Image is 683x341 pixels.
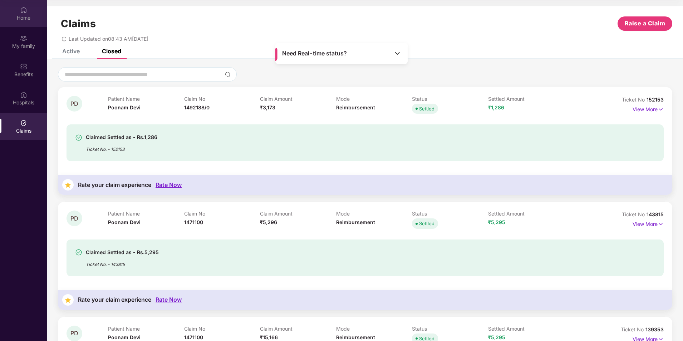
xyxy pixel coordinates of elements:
[658,105,664,113] img: svg+xml;base64,PHN2ZyB4bWxucz0iaHR0cDovL3d3dy53My5vcmcvMjAwMC9zdmciIHdpZHRoPSIxNyIgaGVpZ2h0PSIxNy...
[62,36,67,42] span: redo
[625,19,665,28] span: Raise a Claim
[20,119,27,127] img: svg+xml;base64,PHN2ZyBpZD0iQ2xhaW0iIHhtbG5zPSJodHRwOi8vd3d3LnczLm9yZy8yMDAwL3N2ZyIgd2lkdGg9IjIwIi...
[62,294,74,306] img: svg+xml;base64,PHN2ZyB4bWxucz0iaHR0cDovL3d3dy53My5vcmcvMjAwMC9zdmciIHdpZHRoPSIzNyIgaGVpZ2h0PSIzNy...
[412,326,488,332] p: Status
[184,334,203,340] span: 1471100
[260,104,275,110] span: ₹3,173
[108,334,141,340] span: Poonam Devi
[69,36,148,42] span: Last Updated on 08:43 AM[DATE]
[622,97,647,103] span: Ticket No
[336,104,375,110] span: Reimbursement
[86,257,159,268] div: Ticket No. - 143815
[336,211,412,217] p: Mode
[108,211,184,217] p: Patient Name
[260,334,278,340] span: ₹15,166
[20,35,27,42] img: svg+xml;base64,PHN2ZyB3aWR0aD0iMjAiIGhlaWdodD0iMjAiIHZpZXdCb3g9IjAgMCAyMCAyMCIgZmlsbD0ibm9uZSIgeG...
[225,71,231,77] img: svg+xml;base64,PHN2ZyBpZD0iU2VhcmNoLTMyeDMyIiB4bWxucz0iaHR0cDovL3d3dy53My5vcmcvMjAwMC9zdmciIHdpZH...
[86,142,157,153] div: Ticket No. - 152153
[108,219,141,225] span: Poonam Devi
[336,96,412,102] p: Mode
[102,48,121,55] div: Closed
[260,211,336,217] p: Claim Amount
[412,211,488,217] p: Status
[488,104,504,110] span: ₹1,286
[78,296,151,303] div: Rate your claim experience
[633,104,664,113] p: View More
[336,326,412,332] p: Mode
[75,249,82,256] img: svg+xml;base64,PHN2ZyBpZD0iU3VjY2Vzcy0zMngzMiIgeG1sbnM9Imh0dHA6Ly93d3cudzMub3JnLzIwMDAvc3ZnIiB3aW...
[86,248,159,257] div: Claimed Settled as - Rs.5,295
[75,134,82,141] img: svg+xml;base64,PHN2ZyBpZD0iU3VjY2Vzcy0zMngzMiIgeG1sbnM9Imh0dHA6Ly93d3cudzMub3JnLzIwMDAvc3ZnIiB3aW...
[108,96,184,102] p: Patient Name
[70,216,78,222] span: PD
[336,334,375,340] span: Reimbursement
[282,50,347,57] span: Need Real-time status?
[20,91,27,98] img: svg+xml;base64,PHN2ZyBpZD0iSG9zcGl0YWxzIiB4bWxucz0iaHR0cDovL3d3dy53My5vcmcvMjAwMC9zdmciIHdpZHRoPS...
[260,219,277,225] span: ₹5,296
[108,326,184,332] p: Patient Name
[488,211,564,217] p: Settled Amount
[412,96,488,102] p: Status
[618,16,672,31] button: Raise a Claim
[645,326,664,332] span: 139353
[184,96,260,102] p: Claim No
[488,334,505,340] span: ₹5,295
[108,104,141,110] span: Poonam Devi
[184,326,260,332] p: Claim No
[70,330,78,336] span: PD
[20,6,27,14] img: svg+xml;base64,PHN2ZyBpZD0iSG9tZSIgeG1sbnM9Imh0dHA6Ly93d3cudzMub3JnLzIwMDAvc3ZnIiB3aWR0aD0iMjAiIG...
[260,326,336,332] p: Claim Amount
[62,48,80,55] div: Active
[488,326,564,332] p: Settled Amount
[647,97,664,103] span: 152153
[419,105,434,112] div: Settled
[184,219,203,225] span: 1471100
[86,133,157,142] div: Claimed Settled as - Rs.1,286
[61,18,96,30] h1: Claims
[394,50,401,57] img: Toggle Icon
[20,63,27,70] img: svg+xml;base64,PHN2ZyBpZD0iQmVuZWZpdHMiIHhtbG5zPSJodHRwOi8vd3d3LnczLm9yZy8yMDAwL3N2ZyIgd2lkdGg9Ij...
[184,104,210,110] span: 1492188/0
[622,211,647,217] span: Ticket No
[621,326,645,332] span: Ticket No
[336,219,375,225] span: Reimbursement
[260,96,336,102] p: Claim Amount
[647,211,664,217] span: 143815
[156,182,182,188] div: Rate Now
[184,211,260,217] p: Claim No
[156,296,182,303] div: Rate Now
[78,182,151,188] div: Rate your claim experience
[70,101,78,107] span: PD
[633,218,664,228] p: View More
[419,220,434,227] div: Settled
[62,179,74,191] img: svg+xml;base64,PHN2ZyB4bWxucz0iaHR0cDovL3d3dy53My5vcmcvMjAwMC9zdmciIHdpZHRoPSIzNyIgaGVpZ2h0PSIzNy...
[488,96,564,102] p: Settled Amount
[488,219,505,225] span: ₹5,295
[658,220,664,228] img: svg+xml;base64,PHN2ZyB4bWxucz0iaHR0cDovL3d3dy53My5vcmcvMjAwMC9zdmciIHdpZHRoPSIxNyIgaGVpZ2h0PSIxNy...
